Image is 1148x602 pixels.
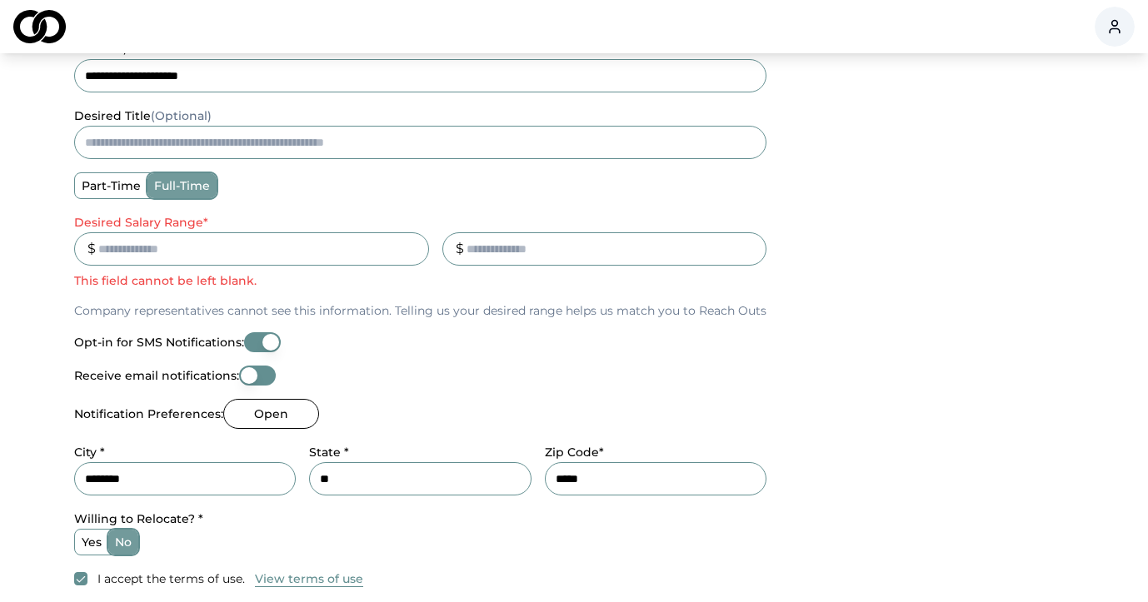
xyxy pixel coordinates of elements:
label: _ [442,215,448,230]
label: part-time [75,173,147,198]
label: Opt-in for SMS Notifications: [74,336,244,348]
a: View terms of use [255,569,363,589]
label: Zip Code* [545,445,604,460]
label: desired title [74,108,212,123]
div: $ [87,239,96,259]
button: Open [223,399,319,429]
label: I accept the terms of use. [97,570,245,587]
label: Willing to Relocate? * [74,511,203,526]
p: Company representatives cannot see this information. Telling us your desired range helps us match... [74,302,766,319]
button: View terms of use [255,570,363,587]
label: Desired Salary Range * [74,215,208,230]
p: This field cannot be left blank. [74,272,429,289]
label: yes [75,530,108,555]
span: (Optional) [151,108,212,123]
label: City * [74,445,105,460]
label: Notification Preferences: [74,408,223,420]
label: Receive email notifications: [74,370,239,381]
div: $ [456,239,464,259]
label: no [108,530,138,555]
label: State * [309,445,349,460]
label: full-time [147,173,217,198]
img: logo [13,10,66,43]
